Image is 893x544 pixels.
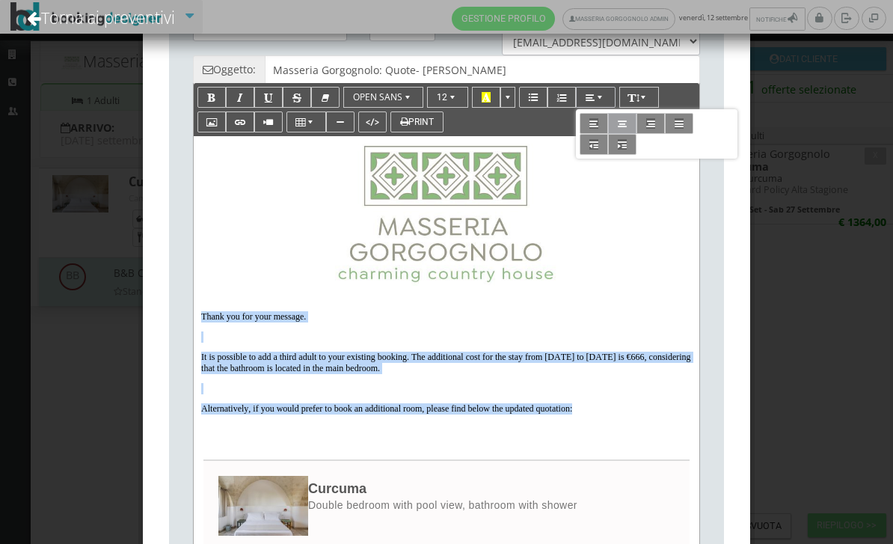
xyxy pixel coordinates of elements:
span: Curcuma [308,481,366,496]
button: Open Sans [343,87,423,108]
span: It is possible to add a third adult to your existing booking. The additional cost for the stay fr... [201,352,691,373]
span: 12 [437,92,447,103]
span: Double bedroom with pool view, bathroom with shower [308,499,577,511]
button: 12 [427,87,468,108]
span: Alternatively, if you would prefer to book an additional room, please find below the updated quot... [201,403,572,414]
span: Oggetto: [193,55,265,83]
img: 4ce60923592811eeb13b0a069e529790_max200.jpg [218,476,308,536]
img: 52f0cb276f5311eeb13b0a069e529790.jpg [328,144,565,286]
button: Print [390,111,444,132]
span: Thank you for your message. [201,311,306,322]
span: Open Sans [353,91,402,103]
